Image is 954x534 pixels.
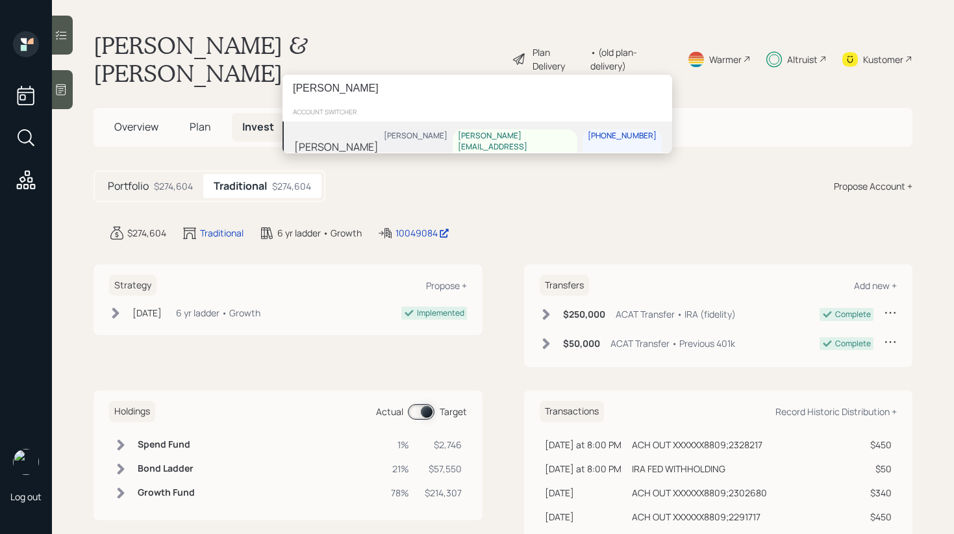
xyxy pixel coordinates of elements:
[282,102,672,121] div: account switcher
[588,131,657,142] div: [PHONE_NUMBER]
[294,139,379,155] div: [PERSON_NAME]
[282,75,672,102] input: Type a command or search…
[384,131,447,142] div: [PERSON_NAME]
[458,131,572,163] div: [PERSON_NAME][EMAIL_ADDRESS][DOMAIN_NAME]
